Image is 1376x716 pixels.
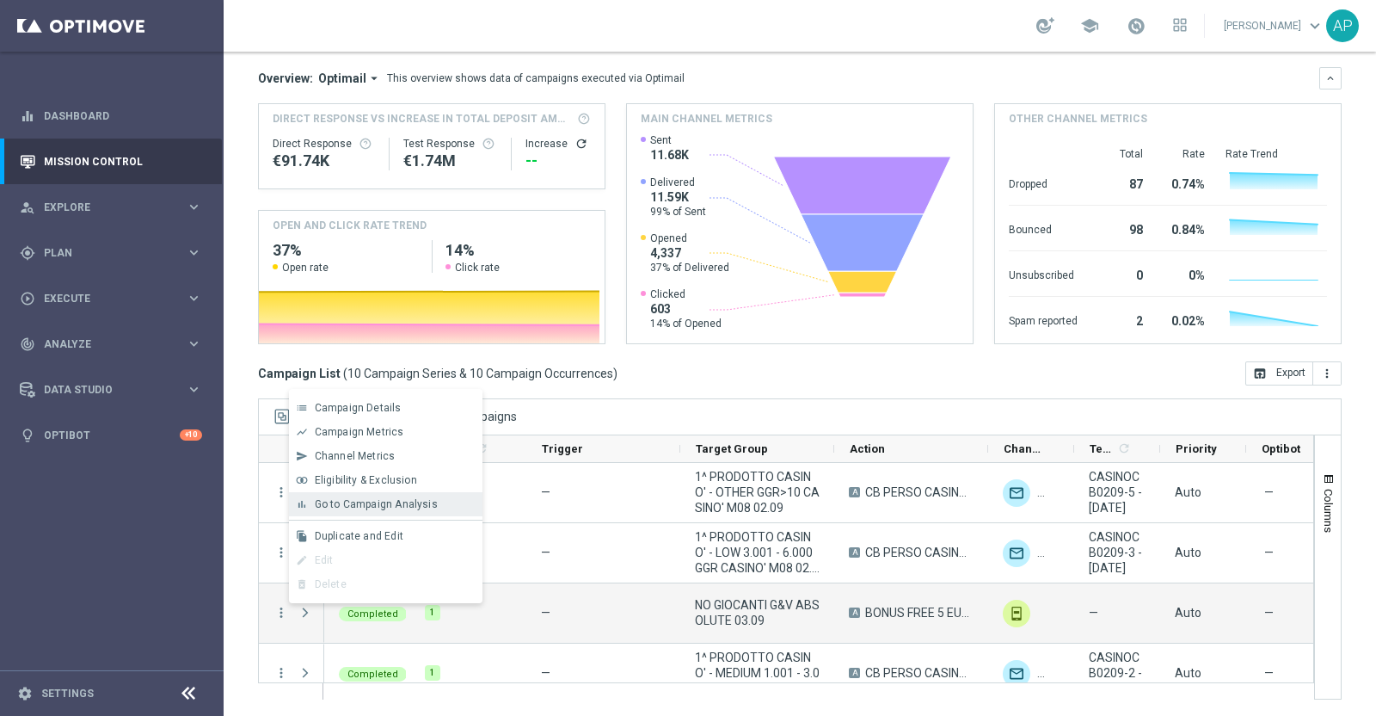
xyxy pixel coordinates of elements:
[1037,540,1065,567] img: In-app Inbox
[19,246,203,260] div: gps_fixed Plan keyboard_arrow_right
[1322,489,1336,533] span: Columns
[20,291,186,306] div: Execute
[273,111,572,127] span: Direct Response VS Increase In Total Deposit Amount
[1164,306,1205,333] div: 0.02%
[850,442,885,455] span: Action
[44,248,186,258] span: Plan
[19,201,203,214] div: person_search Explore keyboard_arrow_right
[1305,16,1324,35] span: keyboard_arrow_down
[849,608,860,618] span: A
[44,293,186,304] span: Execute
[282,261,329,275] span: Open rate
[1098,147,1143,161] div: Total
[1089,529,1146,576] span: CASINOCB0209-3 - 02.09.2025
[1009,111,1147,127] h4: Other channel metrics
[1089,605,1098,620] span: —
[403,151,498,171] div: €1,739,525
[1037,479,1065,507] img: In-app Inbox
[273,137,375,151] div: Direct Response
[20,93,202,139] div: Dashboard
[315,474,417,486] span: Eligibility & Exclusion
[273,151,375,171] div: €91,741
[296,402,308,414] i: list
[1098,306,1143,333] div: 2
[339,605,407,621] colored-tag: Completed
[1098,214,1143,242] div: 98
[695,650,820,696] span: 1^ PRODOTTO CASINO' - MEDIUM 1.001 - 3.000 GGR CASINO' M08 02.09
[541,485,550,499] span: —
[1326,9,1359,42] div: AP
[574,137,588,151] i: refresh
[273,605,289,620] i: more_vert
[180,429,202,441] div: +10
[19,109,203,123] button: equalizer Dashboard
[296,530,308,542] i: file_copy
[20,382,186,398] div: Data Studio
[1225,147,1327,161] div: Rate Trend
[1253,367,1267,380] i: open_in_browser
[20,139,202,184] div: Mission Control
[17,686,33,701] i: settings
[1175,546,1201,559] span: Auto
[20,108,35,124] i: equalizer
[641,111,772,127] h4: Main channel metrics
[44,385,186,395] span: Data Studio
[296,498,308,510] i: bar_chart
[20,245,186,261] div: Plan
[20,412,202,458] div: Optibot
[849,547,860,558] span: A
[1009,260,1078,287] div: Unsubscribed
[650,147,689,163] span: 11.68K
[273,545,289,560] i: more_vert
[865,485,974,500] span: CB PERSO CASINO' 15% MAX 100 EURO - SPENDIBILE SLOT
[186,199,202,215] i: keyboard_arrow_right
[1324,72,1336,84] i: keyboard_arrow_down
[1164,214,1205,242] div: 0.84%
[650,261,729,275] span: 37% of Delivered
[1264,665,1274,681] span: —
[339,665,407,682] colored-tag: Completed
[1164,260,1205,287] div: 0%
[1117,441,1131,455] i: refresh
[273,218,427,233] h4: OPEN AND CLICK RATE TREND
[650,287,722,301] span: Clicked
[186,244,202,261] i: keyboard_arrow_right
[315,450,396,462] span: Channel Metrics
[865,545,974,560] span: CB PERSO CASINO' 20% MAX 100 EURO - SPENDIBILE SLOT
[1319,67,1342,89] button: keyboard_arrow_down
[20,336,35,352] i: track_changes
[343,366,347,381] span: (
[296,450,308,462] i: send
[650,133,689,147] span: Sent
[1175,485,1201,499] span: Auto
[259,583,324,644] div: Press SPACE to deselect this row.
[849,487,860,497] span: A
[1003,600,1030,627] div: In-app Inbox
[20,200,186,215] div: Explore
[186,381,202,398] i: keyboard_arrow_right
[19,429,203,442] button: lightbulb Optibot +10
[1115,439,1131,458] span: Calculate column
[44,93,202,139] a: Dashboard
[1098,169,1143,196] div: 87
[19,337,203,351] div: track_changes Analyze keyboard_arrow_right
[273,665,289,681] button: more_vert
[44,339,186,349] span: Analyze
[1003,540,1030,567] img: Optimail
[650,189,706,205] span: 11.59K
[403,137,498,151] div: Test Response
[289,524,482,548] button: file_copy Duplicate and Edit
[20,428,35,443] i: lightbulb
[1003,479,1030,507] img: Optimail
[1037,660,1065,688] img: In-app Inbox
[650,245,729,261] span: 4,337
[289,468,482,492] button: join_inner Eligibility & Exclusion
[1009,214,1078,242] div: Bounced
[1003,660,1030,688] div: Optimail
